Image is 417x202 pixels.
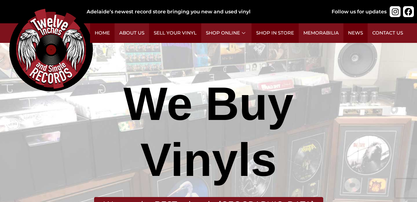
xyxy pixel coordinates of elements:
div: We Buy Vinyls [81,76,336,188]
a: Sell Your Vinyl [149,23,201,43]
a: Memorabilia [299,23,343,43]
div: Adelaide’s newest record store bringing you new and used vinyl [87,8,319,16]
a: Contact Us [368,23,408,43]
a: Shop Online [201,23,252,43]
a: News [343,23,368,43]
a: Home [90,23,115,43]
div: Follow us for updates [332,8,387,16]
a: Shop in Store [252,23,299,43]
a: About Us [115,23,149,43]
